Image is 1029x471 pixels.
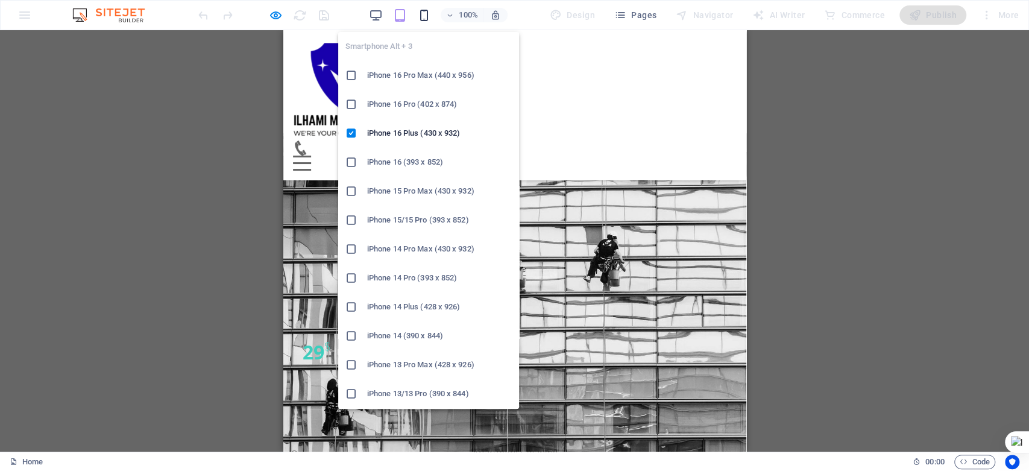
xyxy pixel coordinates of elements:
[614,9,656,21] span: Pages
[367,155,512,169] h6: iPhone 16 (393 x 852)
[459,8,478,22] h6: 100%
[913,455,945,469] h6: Session time
[367,126,512,141] h6: iPhone 16 Plus (430 x 932)
[367,387,512,401] h6: iPhone 13/13 Pro (390 x 844)
[367,300,512,314] h6: iPhone 14 Plus (428 x 926)
[960,455,990,469] span: Code
[367,184,512,198] h6: iPhone 15 Pro Max (430 x 932)
[934,457,936,466] span: :
[367,242,512,256] h6: iPhone 14 Pro Max (430 x 932)
[1005,455,1019,469] button: Usercentrics
[367,358,512,372] h6: iPhone 13 Pro Max (428 x 926)
[490,10,501,21] i: On resize automatically adjust zoom level to fit chosen device.
[367,271,512,285] h6: iPhone 14 Pro (393 x 852)
[41,308,48,325] span: $
[954,455,995,469] button: Code
[609,5,661,25] button: Pages
[69,8,160,22] img: Editor Logo
[10,455,43,469] a: Click to cancel selection. Double-click to open Pages
[367,329,512,343] h6: iPhone 14 (390 x 844)
[367,68,512,83] h6: iPhone 16 Pro Max (440 x 956)
[10,10,118,110] img: Logo_atas_bawah-removebg-preview-Qixa4My_LffZUnBmeVrcnw.png
[367,213,512,227] h6: iPhone 15/15 Pro (393 x 852)
[925,455,944,469] span: 00 00
[367,97,512,112] h6: iPhone 16 Pro (402 x 874)
[441,8,483,22] button: 100%
[19,308,41,337] p: 29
